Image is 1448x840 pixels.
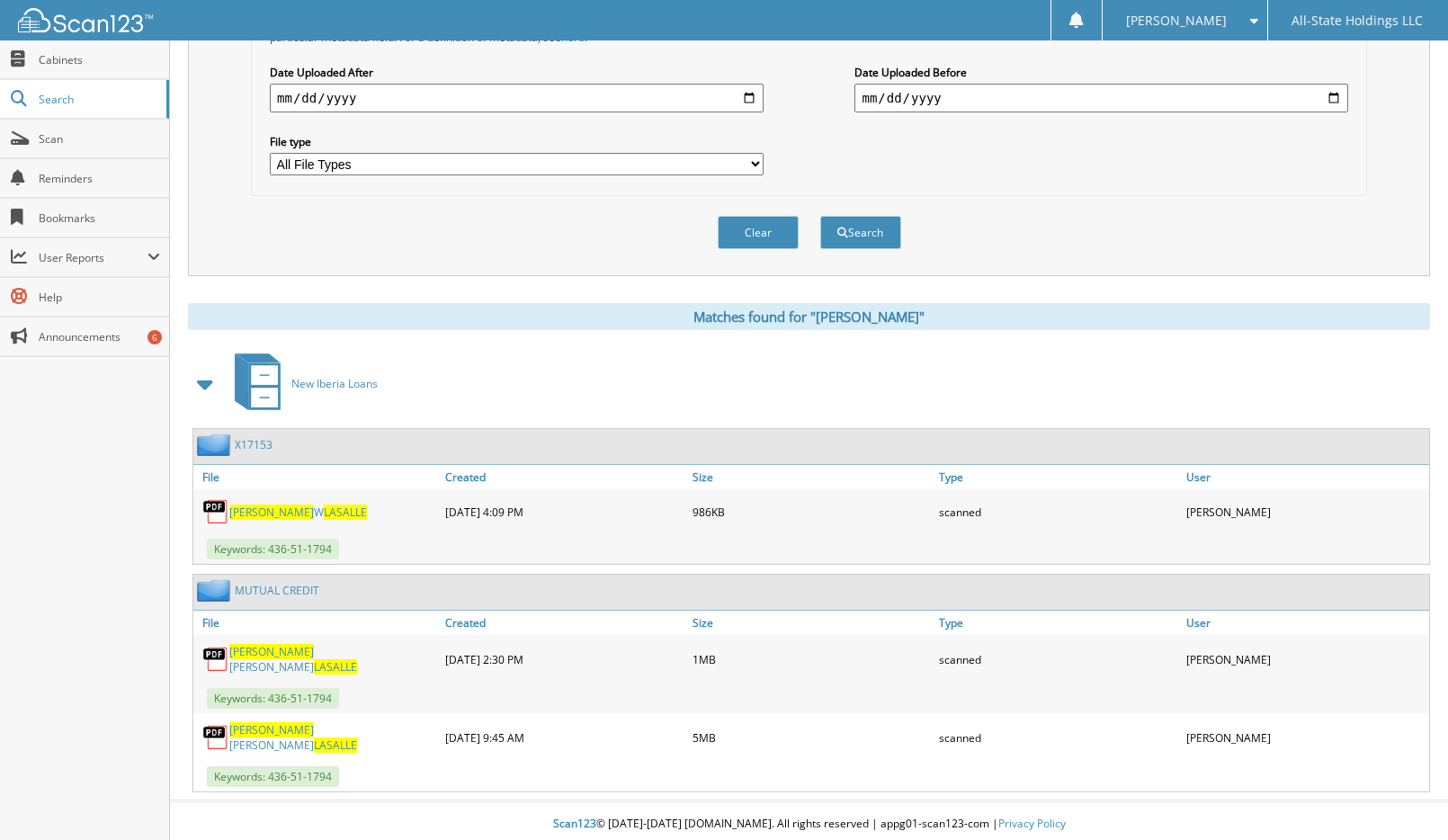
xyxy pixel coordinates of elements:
[270,134,764,149] label: File type
[934,494,1182,530] div: scanned
[688,611,935,635] a: Size
[934,465,1182,489] a: Type
[270,65,764,80] label: Date Uploaded After
[229,505,367,520] a: [PERSON_NAME]WLASALLE
[441,494,688,530] div: [DATE] 4:09 PM
[270,84,764,112] input: start
[441,611,688,635] a: Created
[235,437,273,452] a: X17153
[854,65,1348,80] label: Date Uploaded Before
[314,737,357,753] span: LASALLE
[998,816,1066,831] a: Privacy Policy
[39,171,160,186] span: Reminders
[1292,15,1423,26] span: All-State Holdings LLC
[229,644,314,659] span: [PERSON_NAME]
[718,216,799,249] button: Clear
[229,722,314,737] span: [PERSON_NAME]
[820,216,901,249] button: Search
[934,639,1182,679] div: scanned
[39,250,147,265] span: User Reports
[324,505,367,520] span: LASALLE
[39,210,160,226] span: Bookmarks
[193,465,441,489] a: File
[188,303,1430,330] div: Matches found for "[PERSON_NAME]"
[202,724,229,751] img: PDF.png
[314,659,357,675] span: LASALLE
[553,816,596,831] span: Scan123
[1182,718,1429,757] div: [PERSON_NAME]
[1182,639,1429,679] div: [PERSON_NAME]
[1182,465,1429,489] a: User
[147,330,162,344] div: 6
[39,290,160,305] span: Help
[1358,754,1448,840] iframe: Chat Widget
[207,688,339,709] span: Keywords: 436-51-1794
[39,92,157,107] span: Search
[934,718,1182,757] div: scanned
[235,583,319,598] a: MUTUAL CREDIT
[1182,494,1429,530] div: [PERSON_NAME]
[39,131,160,147] span: Scan
[39,329,160,344] span: Announcements
[229,644,436,675] a: [PERSON_NAME][PERSON_NAME]LASALLE
[207,766,339,787] span: Keywords: 436-51-1794
[441,639,688,679] div: [DATE] 2:30 PM
[193,611,441,635] a: File
[1126,15,1227,26] span: [PERSON_NAME]
[441,718,688,757] div: [DATE] 9:45 AM
[197,579,235,602] img: folder2.png
[688,494,935,530] div: 986KB
[688,718,935,757] div: 5MB
[229,722,436,753] a: [PERSON_NAME][PERSON_NAME]LASALLE
[39,52,160,67] span: Cabinets
[207,539,339,559] span: Keywords: 436-51-1794
[229,505,314,520] span: [PERSON_NAME]
[202,646,229,673] img: PDF.png
[224,348,378,419] a: New Iberia Loans
[854,84,1348,112] input: end
[688,639,935,679] div: 1MB
[441,465,688,489] a: Created
[688,465,935,489] a: Size
[197,433,235,456] img: folder2.png
[18,8,153,32] img: scan123-logo-white.svg
[1182,611,1429,635] a: User
[291,376,378,391] span: New Iberia Loans
[202,498,229,525] img: PDF.png
[934,611,1182,635] a: Type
